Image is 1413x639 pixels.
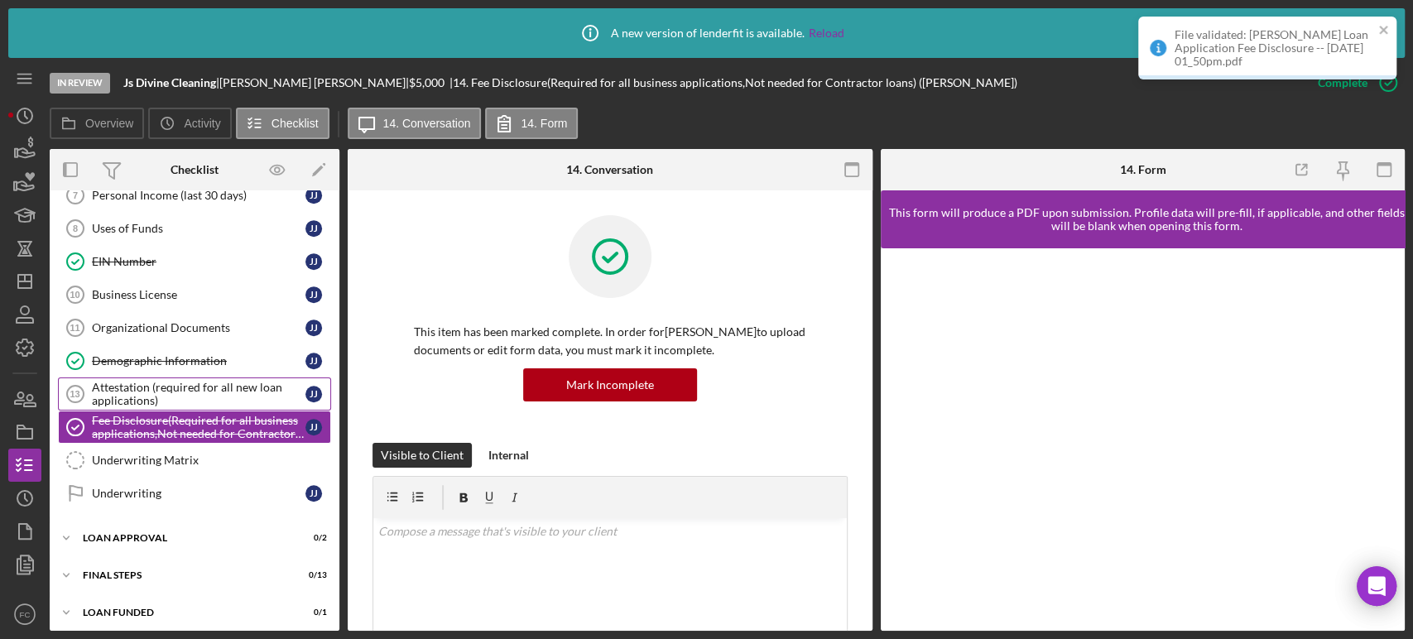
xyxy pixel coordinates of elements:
a: 13Attestation (required for all new loan applications)JJ [58,377,331,411]
div: J J [305,187,322,204]
a: Demographic InformationJJ [58,344,331,377]
div: This form will produce a PDF upon submission. Profile data will pre-fill, if applicable, and othe... [889,206,1406,233]
div: 14. Conversation [566,163,653,176]
button: Internal [480,443,537,468]
button: 14. Conversation [348,108,482,139]
div: 0 / 1 [297,608,327,617]
tspan: 10 [70,290,79,300]
div: J J [305,485,322,502]
div: J J [305,353,322,369]
div: Mark Incomplete [566,368,654,401]
div: Visible to Client [381,443,464,468]
div: Personal Income (last 30 days) [92,189,305,202]
text: FC [20,610,31,619]
div: 14. Form [1119,163,1165,176]
div: Attestation (required for all new loan applications) [92,381,305,407]
a: EIN NumberJJ [58,245,331,278]
div: Loan Approval [83,533,286,543]
div: Fee Disclosure(Required for all business applications,Not needed for Contractor loans) [92,414,305,440]
div: Internal [488,443,529,468]
a: Underwriting Matrix [58,444,331,477]
div: EIN Number [92,255,305,268]
a: 8Uses of FundsJJ [58,212,331,245]
div: J J [305,319,322,336]
button: 14. Form [485,108,578,139]
p: This item has been marked complete. In order for [PERSON_NAME] to upload documents or edit form d... [414,323,806,360]
div: J J [305,419,322,435]
div: 0 / 2 [297,533,327,543]
div: Open Intercom Messenger [1357,566,1396,606]
div: Business License [92,288,305,301]
div: File validated: [PERSON_NAME] Loan Application Fee Disclosure -- [DATE] 01_50pm.pdf [1175,28,1373,68]
tspan: 13 [70,389,79,399]
tspan: 8 [73,223,78,233]
div: LOAN FUNDED [83,608,286,617]
button: FC [8,598,41,631]
div: Underwriting Matrix [92,454,330,467]
button: Activity [148,108,231,139]
div: [PERSON_NAME] [PERSON_NAME] | [219,76,409,89]
a: 10Business LicenseJJ [58,278,331,311]
div: J J [305,253,322,270]
label: 14. Form [521,117,567,130]
div: Checklist [171,163,219,176]
button: Mark Incomplete [523,368,697,401]
iframe: Lenderfit form [897,265,1391,614]
div: Underwriting [92,487,305,500]
div: | 14. Fee Disclosure(Required for all business applications,Not needed for Contractor loans) ([PE... [449,76,1017,89]
span: $5,000 [409,75,445,89]
a: UnderwritingJJ [58,477,331,510]
div: A new version of lenderfit is available. [570,12,844,54]
div: Final Steps [83,570,286,580]
a: 7Personal Income (last 30 days)JJ [58,179,331,212]
div: In Review [50,73,110,94]
div: J J [305,286,322,303]
a: Reload [809,26,844,40]
div: | [123,76,219,89]
b: Js Divine Cleaning [123,75,216,89]
a: 11Organizational DocumentsJJ [58,311,331,344]
button: Visible to Client [372,443,472,468]
button: Overview [50,108,144,139]
div: 0 / 13 [297,570,327,580]
div: J J [305,386,322,402]
label: Activity [184,117,220,130]
label: Checklist [272,117,319,130]
div: Demographic Information [92,354,305,368]
label: Overview [85,117,133,130]
label: 14. Conversation [383,117,471,130]
a: Fee Disclosure(Required for all business applications,Not needed for Contractor loans)JJ [58,411,331,444]
div: Uses of Funds [92,222,305,235]
div: J J [305,220,322,237]
div: Organizational Documents [92,321,305,334]
tspan: 11 [70,323,79,333]
tspan: 7 [73,190,78,200]
button: Checklist [236,108,329,139]
button: close [1378,23,1390,39]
